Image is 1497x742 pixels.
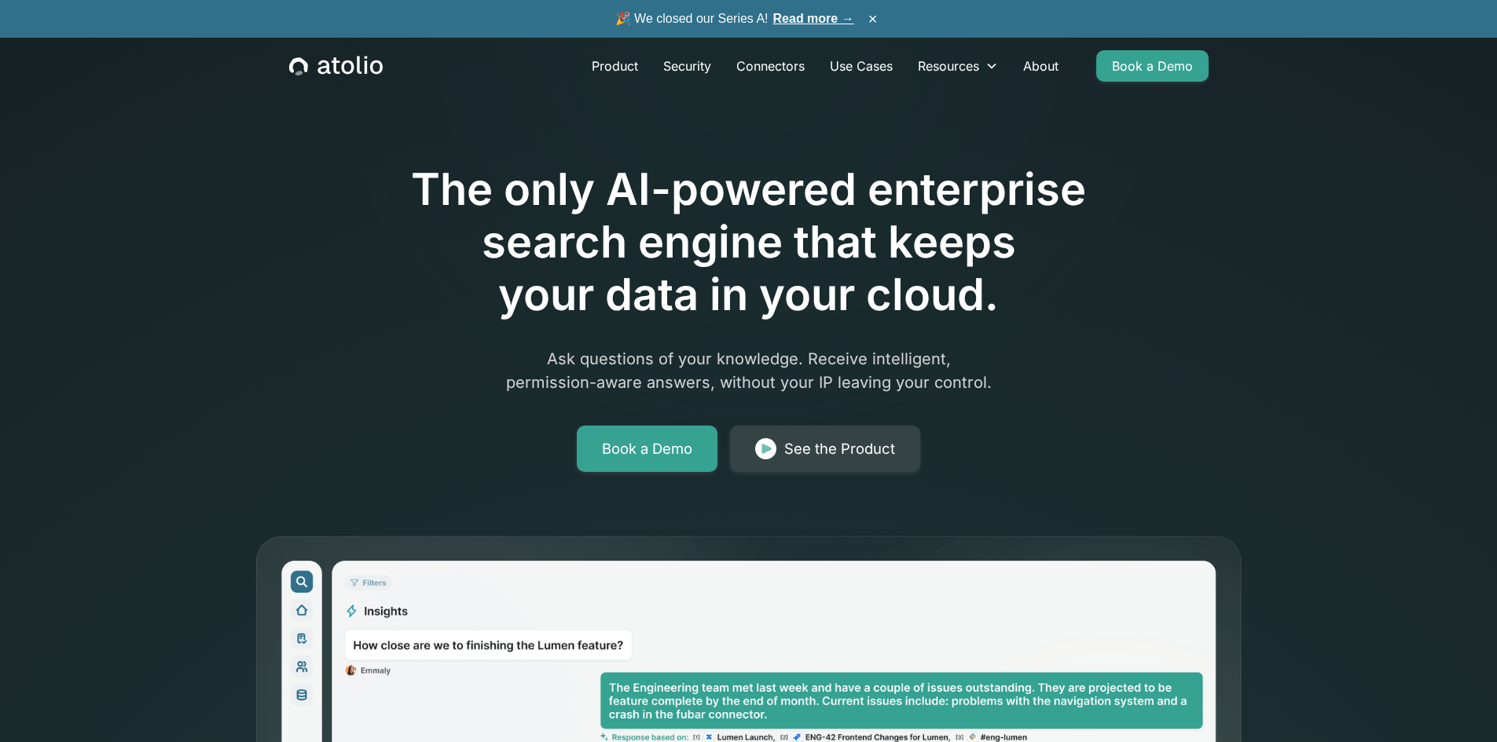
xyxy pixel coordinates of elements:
[1096,50,1209,82] a: Book a Demo
[347,163,1151,322] h1: The only AI-powered enterprise search engine that keeps your data in your cloud.
[447,347,1051,394] p: Ask questions of your knowledge. Receive intelligent, permission-aware answers, without your IP l...
[615,9,854,28] span: 🎉 We closed our Series A!
[730,426,920,473] a: See the Product
[579,50,651,82] a: Product
[1011,50,1071,82] a: About
[864,10,882,27] button: ×
[289,56,383,76] a: home
[817,50,905,82] a: Use Cases
[918,57,979,75] div: Resources
[724,50,817,82] a: Connectors
[773,12,854,25] a: Read more →
[784,438,895,460] div: See the Product
[905,50,1011,82] div: Resources
[577,426,717,473] a: Book a Demo
[651,50,724,82] a: Security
